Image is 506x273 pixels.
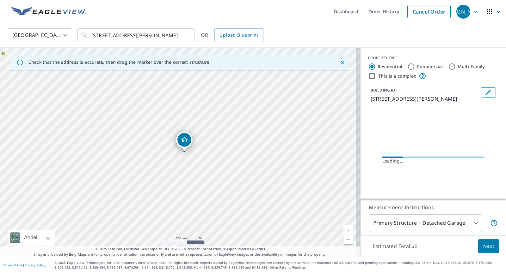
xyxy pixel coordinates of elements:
label: Multi-Family [458,63,485,70]
a: Privacy Policy [25,263,45,267]
img: EV Logo [11,7,86,16]
div: Loading… [382,158,484,164]
label: Residential [378,63,402,70]
button: Next [478,239,499,253]
p: BUILDING ID [371,87,395,93]
p: © 2025 Eagle View Technologies, Inc. and Pictometry International Corp. All Rights Reserved. Repo... [55,260,503,270]
div: [GEOGRAPHIC_DATA] [8,27,71,44]
a: Upload Blueprint [214,28,263,42]
p: Estimated Total: $0 [367,239,423,253]
input: Search by address or latitude-longitude [91,27,182,44]
a: Terms of Use [3,263,23,267]
div: Dropped pin, building 1, Residential property, 505 Lowell St Lawrence, MA 01841 [176,132,193,151]
p: | [3,263,45,267]
span: Next [483,242,494,250]
div: Aerial [22,230,39,246]
a: OpenStreetMap [227,246,254,251]
div: [PERSON_NAME] [456,5,470,19]
a: Cancel Order [407,5,451,18]
div: OR [201,28,263,42]
span: © 2025 TomTom, Earthstar Geographics SIO, © 2025 Microsoft Corporation, © [96,246,265,252]
div: Aerial [8,230,55,246]
button: Edit building 1 [481,87,496,98]
p: Check that the address is accurate, then drag the marker over the correct structure. [28,59,211,65]
div: Primary Structure + Detached Garage [369,214,482,232]
div: PROPERTY TYPE [368,55,498,61]
p: [STREET_ADDRESS][PERSON_NAME] [371,95,478,103]
label: Commercial [417,63,443,70]
span: Your report will include the primary structure and a detached garage if one exists. [490,219,498,227]
a: Current Level 17, Zoom Out [343,235,353,244]
label: This is a complex [378,73,416,79]
button: Close [338,58,347,67]
p: Measurement Instructions [369,204,498,211]
span: Upload Blueprint [219,31,258,39]
a: Terms [255,246,265,251]
a: Current Level 17, Zoom In [343,225,353,235]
